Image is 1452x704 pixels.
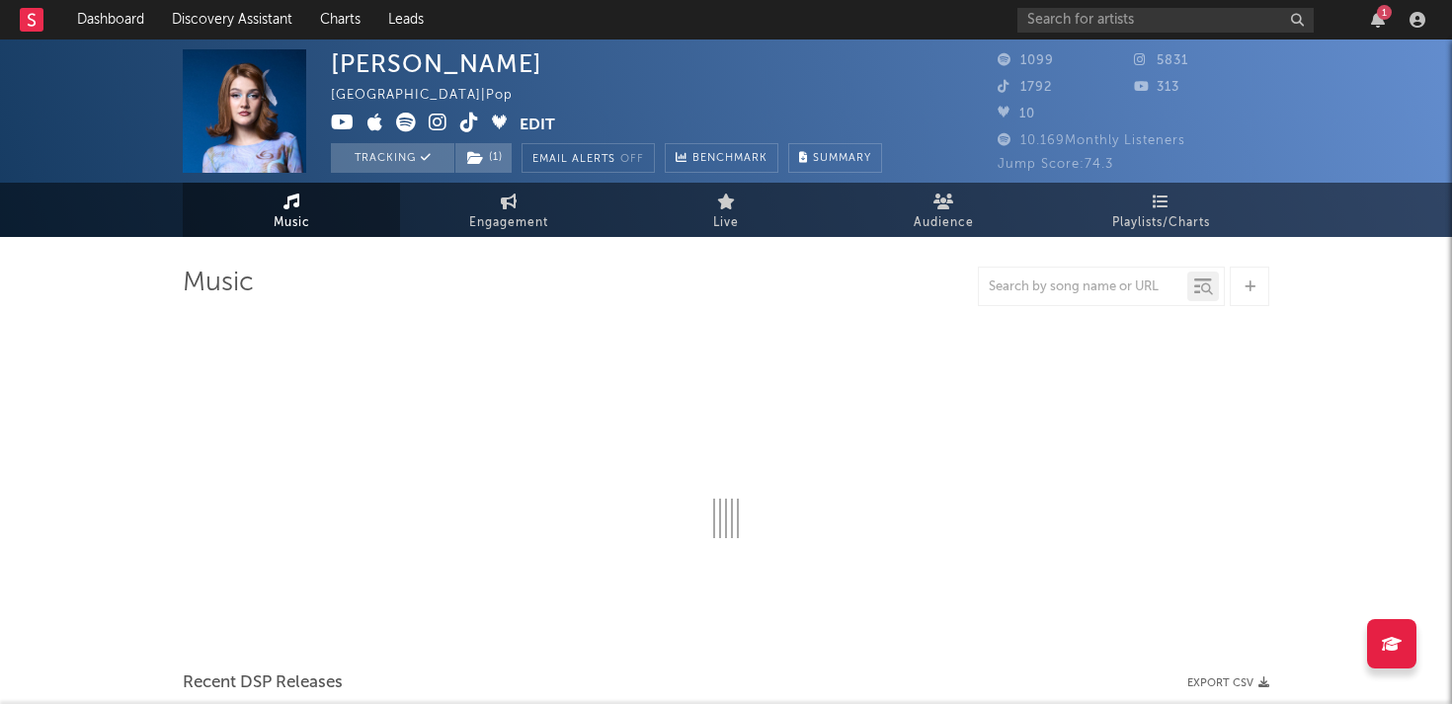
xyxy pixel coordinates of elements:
span: Playlists/Charts [1112,211,1210,235]
a: Music [183,183,400,237]
div: 1 [1377,5,1392,20]
a: Engagement [400,183,617,237]
button: (1) [455,143,512,173]
button: Tracking [331,143,454,173]
a: Playlists/Charts [1052,183,1269,237]
input: Search for artists [1017,8,1314,33]
button: Edit [520,113,555,137]
span: 5831 [1134,54,1188,67]
span: 10.169 Monthly Listeners [998,134,1185,147]
span: Live [713,211,739,235]
span: Benchmark [692,147,767,171]
span: 1792 [998,81,1052,94]
span: 10 [998,108,1035,120]
span: Engagement [469,211,548,235]
span: Recent DSP Releases [183,671,343,695]
a: Live [617,183,835,237]
button: Summary [788,143,882,173]
span: Summary [813,153,871,164]
span: 1099 [998,54,1054,67]
div: [GEOGRAPHIC_DATA] | Pop [331,84,535,108]
div: [PERSON_NAME] [331,49,542,78]
span: Music [274,211,310,235]
span: Jump Score: 74.3 [998,158,1113,171]
em: Off [620,154,644,165]
button: 1 [1371,12,1385,28]
span: 313 [1134,81,1179,94]
span: Audience [914,211,974,235]
input: Search by song name or URL [979,279,1187,295]
button: Export CSV [1187,677,1269,689]
a: Benchmark [665,143,778,173]
a: Audience [835,183,1052,237]
button: Email AlertsOff [522,143,655,173]
span: ( 1 ) [454,143,513,173]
